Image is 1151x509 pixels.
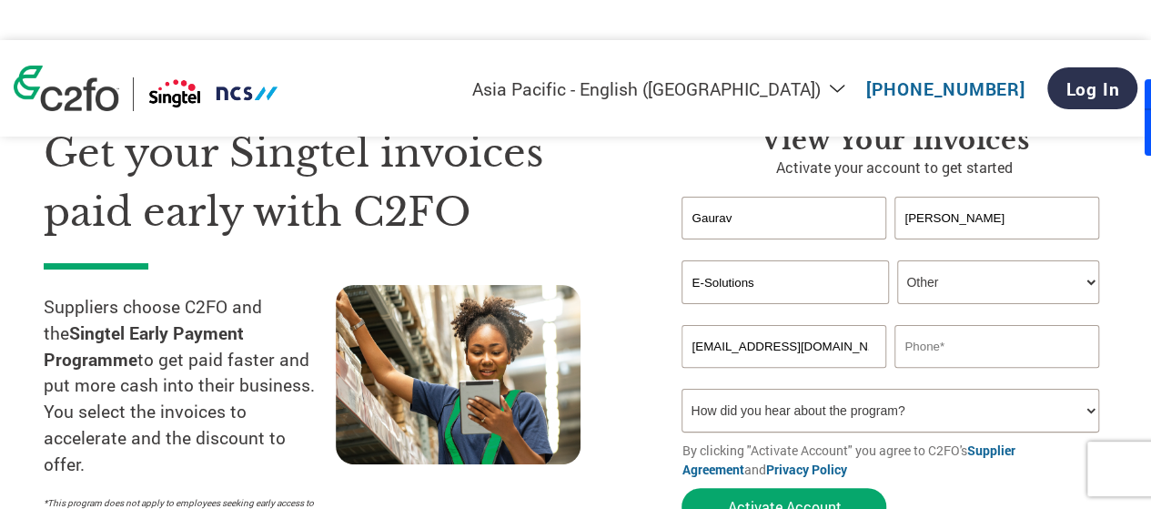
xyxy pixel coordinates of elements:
p: Activate your account to get started [682,157,1107,178]
a: Privacy Policy [765,461,846,478]
a: [PHONE_NUMBER] [866,77,1025,100]
div: Inavlid Phone Number [894,370,1098,382]
input: Invalid Email format [682,325,885,368]
input: Phone* [894,325,1098,368]
strong: Singtel Early Payment Programme [44,321,244,371]
div: Invalid company name or company name is too long [682,306,1098,318]
p: Suppliers choose C2FO and the to get paid faster and put more cash into their business. You selec... [44,294,336,478]
h3: View your invoices [682,124,1107,157]
input: First Name* [682,197,885,239]
a: Supplier Agreement [682,442,1015,478]
div: Inavlid Email Address [682,370,885,382]
div: Invalid last name or last name is too long [894,241,1098,253]
img: Singtel [147,77,279,111]
a: Log In [1047,67,1137,109]
img: supply chain worker [336,285,581,464]
select: Title/Role [897,260,1098,304]
img: c2fo logo [14,66,119,111]
p: By clicking "Activate Account" you agree to C2FO's and [682,441,1107,479]
div: Invalid first name or first name is too long [682,241,885,253]
input: Your company name* [682,260,888,304]
h1: Get your Singtel invoices paid early with C2FO [44,124,627,241]
input: Last Name* [894,197,1098,239]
